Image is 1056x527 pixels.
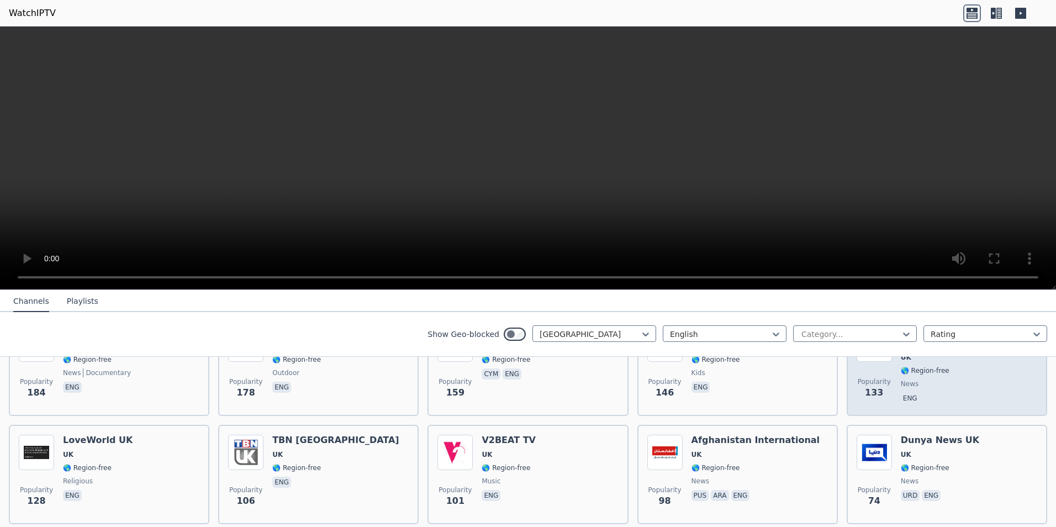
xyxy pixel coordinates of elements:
[691,463,740,472] span: 🌎 Region-free
[19,435,54,470] img: LoveWorld UK
[272,368,299,377] span: outdoor
[236,494,255,508] span: 106
[20,486,53,494] span: Popularity
[658,494,670,508] span: 98
[901,393,920,404] p: eng
[857,435,892,470] img: Dunya News UK
[691,435,820,446] h6: Afghanistan International
[83,368,131,377] span: documentary
[901,490,920,501] p: urd
[272,463,321,472] span: 🌎 Region-free
[446,494,464,508] span: 101
[446,386,464,399] span: 159
[63,463,112,472] span: 🌎 Region-free
[272,450,283,459] span: UK
[482,435,536,446] h6: V2BEAT TV
[439,486,472,494] span: Popularity
[482,450,492,459] span: UK
[272,382,291,393] p: eng
[901,477,918,486] span: news
[229,377,262,386] span: Popularity
[922,490,941,501] p: eng
[691,382,710,393] p: eng
[272,477,291,488] p: eng
[13,291,49,312] button: Channels
[691,368,705,377] span: kids
[711,490,728,501] p: ara
[691,355,740,364] span: 🌎 Region-free
[482,490,500,501] p: eng
[858,377,891,386] span: Popularity
[482,355,530,364] span: 🌎 Region-free
[63,355,112,364] span: 🌎 Region-free
[63,450,73,459] span: UK
[228,435,263,470] img: TBN UK
[67,291,98,312] button: Playlists
[691,490,709,501] p: pus
[648,377,682,386] span: Popularity
[9,7,56,20] a: WatchIPTV
[236,386,255,399] span: 178
[731,490,750,501] p: eng
[229,486,262,494] span: Popularity
[437,435,473,470] img: V2BEAT TV
[20,377,53,386] span: Popularity
[427,329,499,340] label: Show Geo-blocked
[503,368,521,380] p: eng
[868,494,880,508] span: 74
[63,490,82,501] p: eng
[272,435,399,446] h6: TBN [GEOGRAPHIC_DATA]
[865,386,883,399] span: 133
[901,380,918,388] span: news
[63,477,93,486] span: religious
[901,463,949,472] span: 🌎 Region-free
[691,450,702,459] span: UK
[27,386,45,399] span: 184
[63,435,133,446] h6: LoveWorld UK
[63,382,82,393] p: eng
[439,377,472,386] span: Popularity
[482,463,530,472] span: 🌎 Region-free
[27,494,45,508] span: 128
[691,477,709,486] span: news
[901,450,911,459] span: UK
[63,368,81,377] span: news
[858,486,891,494] span: Popularity
[647,435,683,470] img: Afghanistan International
[901,435,979,446] h6: Dunya News UK
[901,353,911,362] span: UK
[656,386,674,399] span: 146
[648,486,682,494] span: Popularity
[482,477,500,486] span: music
[482,368,500,380] p: cym
[272,355,321,364] span: 🌎 Region-free
[901,366,949,375] span: 🌎 Region-free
